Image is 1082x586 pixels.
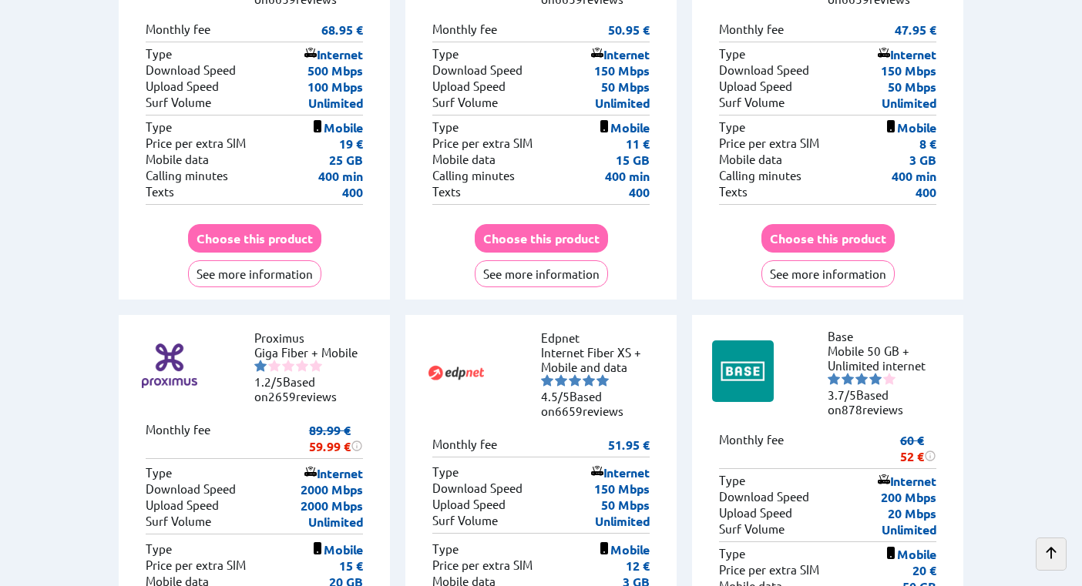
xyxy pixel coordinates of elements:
p: Surf Volume [719,95,785,111]
li: Based on reviews [828,387,943,417]
img: starnr3 [855,373,868,385]
p: 50 Mbps [601,79,650,95]
p: 19 € [339,136,363,152]
p: 100 Mbps [307,79,363,95]
p: 150 Mbps [881,62,936,79]
p: Monthly fee [432,437,497,453]
p: Internet [591,464,650,481]
p: Internet [304,46,363,62]
p: Type [146,119,172,136]
p: Surf Volume [146,95,211,111]
p: Calling minutes [719,168,801,184]
p: Upload Speed [146,79,219,95]
li: Mobile 50 GB + Unlimited internet [828,343,943,373]
p: 150 Mbps [594,62,650,79]
p: Type [432,541,459,558]
p: Internet [591,46,650,62]
p: 50.95 € [608,22,650,38]
p: Mobile [311,541,363,558]
p: 400 [916,184,936,200]
p: Monthly fee [146,22,210,38]
img: starnr4 [583,374,595,387]
span: 1.2/5 [254,374,283,389]
button: Choose this product [475,224,608,253]
img: icon of mobile [598,542,610,554]
p: 400 min [605,168,650,184]
li: Giga Fiber + Mobile [254,345,370,360]
p: 200 Mbps [881,489,936,505]
p: Texts [146,184,174,200]
p: 47.95 € [895,22,936,38]
li: Based on reviews [541,389,657,418]
img: icon of mobile [885,547,897,559]
button: Choose this product [761,224,895,253]
p: Type [719,473,745,489]
button: See more information [475,260,608,287]
p: Monthly fee [719,22,784,38]
p: Download Speed [719,62,809,79]
span: 3.7/5 [828,387,856,402]
p: 68.95 € [321,22,363,38]
p: 2000 Mbps [301,497,363,514]
img: icon of mobile [311,120,324,132]
p: Price per extra SIM [146,558,246,574]
img: starnr2 [842,373,854,385]
p: Type [432,464,459,481]
p: Upload Speed [432,79,506,95]
a: Choose this product [188,231,321,246]
li: Base [828,329,943,343]
img: starnr4 [869,373,882,385]
span: 4.5/5 [541,389,570,404]
s: 89.99 € [309,422,351,438]
img: icon of internet [304,466,317,478]
img: starnr4 [296,360,308,372]
p: 25 GB [329,152,363,168]
p: Mobile [885,119,936,136]
img: icon of internet [591,47,603,59]
div: 59.99 € [309,438,363,454]
a: See more information [188,266,321,281]
p: Type [719,546,745,562]
img: icon of internet [878,47,890,59]
span: 878 [842,402,862,417]
img: starnr1 [828,373,840,385]
img: starnr1 [541,374,553,387]
p: 15 GB [616,152,650,168]
p: Upload Speed [719,79,792,95]
p: 51.95 € [608,437,650,453]
p: Upload Speed [432,497,506,513]
img: icon of internet [304,47,317,59]
p: 500 Mbps [307,62,363,79]
img: icon of internet [591,465,603,477]
p: 20 Mbps [888,505,936,521]
p: Unlimited [882,95,936,111]
p: Price per extra SIM [146,136,246,152]
p: Surf Volume [432,513,498,529]
p: Unlimited [308,95,363,111]
p: Type [719,46,745,62]
p: Mobile data [719,152,782,168]
img: Logo of Edpnet [425,342,487,404]
p: Surf Volume [719,521,785,537]
p: Price per extra SIM [719,562,819,578]
li: Internet Fiber XS + Mobile and data [541,345,657,374]
p: 11 € [626,136,650,152]
img: starnr2 [268,360,281,372]
img: icon of internet [878,474,890,486]
p: Mobile [598,541,650,558]
p: 50 Mbps [888,79,936,95]
img: starnr5 [310,360,322,372]
p: Type [146,465,172,481]
p: Mobile data [432,152,496,168]
p: 2000 Mbps [301,481,363,497]
button: See more information [761,260,895,287]
p: Download Speed [432,62,523,79]
img: icon of mobile [311,542,324,554]
p: Unlimited [882,521,936,537]
p: 8 € [919,136,936,152]
p: 20 € [912,562,936,578]
s: 60 € [900,432,924,448]
p: Upload Speed [146,497,219,514]
img: information [351,440,363,452]
img: information [924,450,936,462]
